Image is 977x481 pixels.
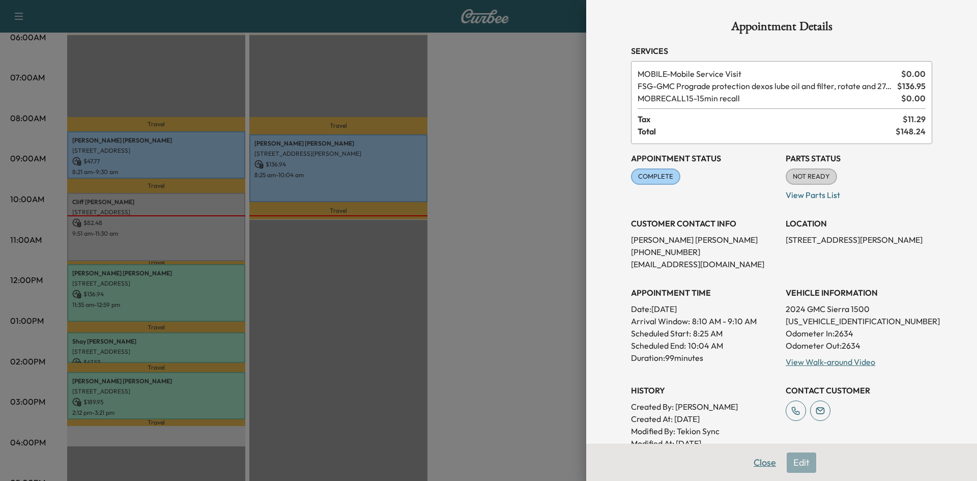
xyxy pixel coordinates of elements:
[631,234,778,246] p: [PERSON_NAME] [PERSON_NAME]
[631,425,778,437] p: Modified By : Tekion Sync
[631,287,778,299] h3: APPOINTMENT TIME
[692,315,757,327] span: 8:10 AM - 9:10 AM
[897,80,926,92] span: $ 136.95
[786,152,932,164] h3: Parts Status
[693,327,723,339] p: 8:25 AM
[638,125,896,137] span: Total
[688,339,723,352] p: 10:04 AM
[631,246,778,258] p: [PHONE_NUMBER]
[631,339,686,352] p: Scheduled End:
[631,384,778,397] h3: History
[632,172,679,182] span: COMPLETE
[786,339,932,352] p: Odometer Out: 2634
[631,413,778,425] p: Created At : [DATE]
[903,113,926,125] span: $ 11.29
[631,152,778,164] h3: Appointment Status
[786,315,932,327] p: [US_VEHICLE_IDENTIFICATION_NUMBER]
[747,452,783,473] button: Close
[786,384,932,397] h3: CONTACT CUSTOMER
[638,80,893,92] span: GMC Prograde protection dexos lube oil and filter, rotate and 27-point inspection.
[901,68,926,80] span: $ 0.00
[896,125,926,137] span: $ 148.24
[786,303,932,315] p: 2024 GMC Sierra 1500
[786,234,932,246] p: [STREET_ADDRESS][PERSON_NAME]
[901,92,926,104] span: $ 0.00
[786,357,875,367] a: View Walk-around Video
[631,401,778,413] p: Created By : [PERSON_NAME]
[786,327,932,339] p: Odometer In: 2634
[631,315,778,327] p: Arrival Window:
[786,287,932,299] h3: VEHICLE INFORMATION
[631,258,778,270] p: [EMAIL_ADDRESS][DOMAIN_NAME]
[631,327,691,339] p: Scheduled Start:
[631,303,778,315] p: Date: [DATE]
[638,68,897,80] span: Mobile Service Visit
[787,172,836,182] span: NOT READY
[631,20,932,37] h1: Appointment Details
[631,437,778,449] p: Modified At : [DATE]
[631,352,778,364] p: Duration: 99 minutes
[638,92,897,104] span: 15min recall
[638,113,903,125] span: Tax
[631,45,932,57] h3: Services
[786,185,932,201] p: View Parts List
[631,217,778,230] h3: CUSTOMER CONTACT INFO
[786,217,932,230] h3: LOCATION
